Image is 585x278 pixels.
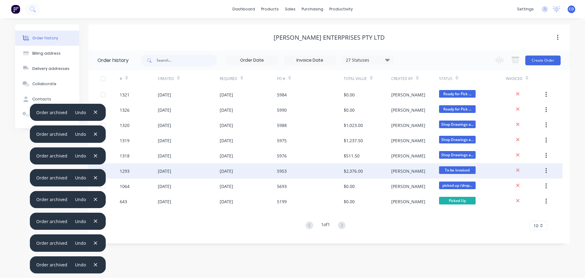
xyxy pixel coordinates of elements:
[220,168,233,174] div: [DATE]
[72,217,89,225] button: Undo
[72,174,89,182] button: Undo
[220,183,233,190] div: [DATE]
[277,168,287,174] div: 5953
[120,76,122,81] div: #
[277,92,287,98] div: 5984
[15,107,79,122] button: Settings
[534,222,538,229] span: 10
[220,122,233,128] div: [DATE]
[277,183,287,190] div: 5693
[158,153,171,159] div: [DATE]
[72,108,89,117] button: Undo
[344,122,363,128] div: $1,023.00
[15,61,79,76] button: Delivery addresses
[344,92,355,98] div: $0.00
[439,70,506,87] div: Status
[158,137,171,144] div: [DATE]
[439,197,476,204] span: Picked Up
[226,56,278,65] input: Order Date
[277,76,285,81] div: PO #
[391,70,439,87] div: Created By
[158,168,171,174] div: [DATE]
[72,239,89,247] button: Undo
[72,261,89,269] button: Undo
[72,195,89,204] button: Undo
[342,57,393,63] div: 27 Statuses
[277,153,287,159] div: 5976
[277,70,344,87] div: PO #
[277,137,287,144] div: 5975
[299,5,326,14] div: purchasing
[391,76,413,81] div: Created By
[514,5,537,14] div: settings
[220,76,237,81] div: Required
[120,168,129,174] div: 1293
[391,198,425,205] div: [PERSON_NAME]
[569,6,574,12] span: CD
[158,122,171,128] div: [DATE]
[282,5,299,14] div: sales
[439,136,476,143] span: Shop Drawings a...
[391,107,425,113] div: [PERSON_NAME]
[220,70,277,87] div: Required
[158,183,171,190] div: [DATE]
[326,5,356,14] div: productivity
[158,107,171,113] div: [DATE]
[344,107,355,113] div: $0.00
[439,166,476,174] span: To be invoiced
[284,56,335,65] input: Invoice Date
[72,130,89,138] button: Undo
[15,76,79,92] button: Collaborate
[344,153,360,159] div: $511.50
[36,131,67,137] div: Order archived
[15,31,79,46] button: Order history
[391,137,425,144] div: [PERSON_NAME]
[32,35,58,41] div: Order history
[120,137,129,144] div: 1319
[157,54,217,67] input: Search...
[344,70,391,87] div: Total Value
[439,76,452,81] div: Status
[220,198,233,205] div: [DATE]
[229,5,258,14] a: dashboard
[120,153,129,159] div: 1318
[11,5,20,14] img: Factory
[344,137,363,144] div: $1,237.50
[258,5,282,14] div: products
[391,153,425,159] div: [PERSON_NAME]
[439,105,476,113] span: Ready for Pick ...
[344,168,363,174] div: $2,376.00
[120,107,129,113] div: 1326
[36,175,67,181] div: Order archived
[220,153,233,159] div: [DATE]
[277,107,287,113] div: 5990
[72,152,89,160] button: Undo
[274,34,385,41] div: [PERSON_NAME] Enterprises PTY LTD
[321,221,330,230] div: 1 of 1
[344,76,367,81] div: Total Value
[36,109,67,116] div: Order archived
[36,153,67,159] div: Order archived
[120,92,129,98] div: 1321
[32,51,61,56] div: Billing address
[120,183,129,190] div: 1064
[120,70,158,87] div: #
[158,92,171,98] div: [DATE]
[158,198,171,205] div: [DATE]
[120,122,129,128] div: 1320
[120,198,127,205] div: 643
[15,92,79,107] button: Contacts
[439,121,476,128] span: Shop Drawings a...
[32,81,56,87] div: Collaborate
[439,182,476,189] span: picked up /drop...
[36,240,67,246] div: Order archived
[391,122,425,128] div: [PERSON_NAME]
[439,151,476,159] span: Shop Drawings a...
[277,122,287,128] div: 5988
[36,262,67,268] div: Order archived
[277,198,287,205] div: 5199
[506,76,523,81] div: Invoiced
[506,70,544,87] div: Invoiced
[391,92,425,98] div: [PERSON_NAME]
[439,90,476,98] span: Ready for Pick ...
